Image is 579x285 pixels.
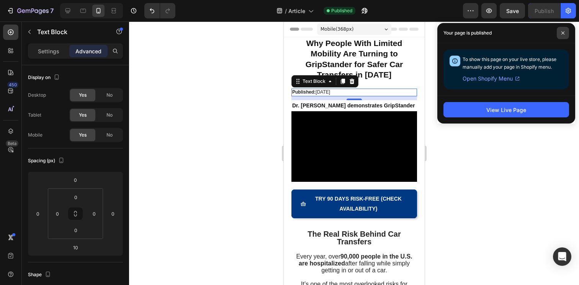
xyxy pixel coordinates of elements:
iframe: Video [8,90,133,161]
input: 0px [88,208,100,219]
div: Desktop [28,92,46,99]
span: Yes [79,132,87,138]
span: Every year, over after falling while simply getting in or out of a car. [12,232,128,252]
strong: TRY 90 DAYS RISK-FREE (CHECK AVAILABILITY) [31,174,118,190]
input: 0px [52,208,63,219]
span: It’s one of the most overlooked risks for people with limited mobility, . [13,259,128,280]
div: Shape [28,270,52,280]
span: To show this page on your live store, please manually add your page in Shopify menu. [463,56,556,70]
input: 0px [68,191,83,203]
div: Mobile [28,132,43,138]
div: 450 [7,82,18,88]
div: Tablet [28,112,41,119]
iframe: Design area [284,21,425,285]
input: 0 [32,208,44,219]
span: Yes [79,92,87,99]
span: No [106,112,113,119]
span: No [106,92,113,99]
input: 0 [68,174,83,186]
p: 7 [50,6,54,15]
span: Published [331,7,352,14]
span: Yes [79,112,87,119]
p: Text Block [37,27,102,36]
p: Your page is published [443,29,492,37]
button: View Live Page [443,102,569,117]
div: Beta [6,140,18,147]
div: Display on [28,72,61,83]
strong: The Real Risk Behind Car Transfers [24,208,117,224]
span: / [285,7,287,15]
input: 0px [68,224,83,236]
button: Publish [528,3,560,18]
span: No [106,132,113,138]
div: View Live Page [486,106,526,114]
p: Settings [38,47,59,55]
div: Undo/Redo [144,3,175,18]
span: Open Shopify Menu [463,74,513,83]
span: Article [288,7,305,15]
input: 0 [107,208,119,219]
input: 10 [68,242,83,253]
button: Save [500,3,525,18]
div: Publish [535,7,554,15]
p: Advanced [75,47,101,55]
span: Save [506,8,519,14]
div: Spacing (px) [28,156,66,166]
strong: 90,000 people in the U.S. are hospitalized [15,232,129,245]
button: 7 [3,3,57,18]
a: TRY 90 DAYS RISK-FREE (CHECK AVAILABILITY) [8,168,133,196]
div: Open Intercom Messenger [553,247,571,266]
